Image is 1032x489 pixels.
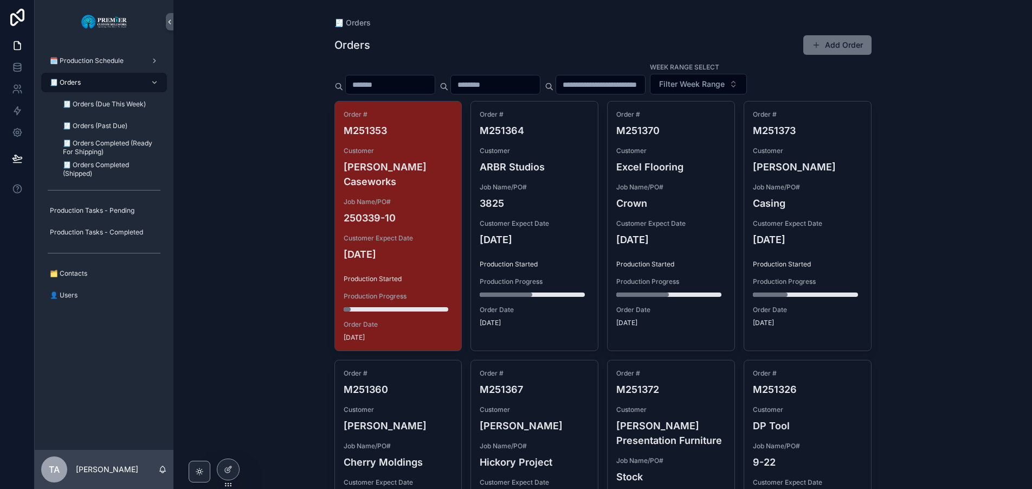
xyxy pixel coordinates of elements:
span: [DATE] [616,319,726,327]
a: 🧾 Orders Completed (Shipped) [54,160,167,179]
span: Order # [344,110,453,119]
h4: Casing [753,196,862,211]
img: App logo [81,13,128,30]
span: 👤 Users [50,291,78,300]
span: Customer [480,405,589,414]
h4: M251367 [480,382,589,397]
h4: M251370 [616,123,726,138]
h4: DP Tool [753,418,862,433]
span: Production Tasks - Completed [50,228,143,237]
h4: Excel Flooring [616,160,726,174]
h4: 250339-10 [344,211,453,225]
span: Customer Expect Date [753,219,862,228]
span: Order Date [753,306,862,314]
span: Customer Expect Date [480,478,589,487]
span: Filter Week Range [659,79,725,90]
span: Order Date [480,306,589,314]
span: Job Name/PO# [344,442,453,450]
span: Job Name/PO# [616,183,726,192]
span: Customer Expect Date [480,219,589,228]
span: Order # [753,369,862,378]
a: Production Tasks - Pending [41,201,167,220]
a: Production Tasks - Completed [41,223,167,242]
span: Customer [616,147,726,155]
h4: [DATE] [344,247,453,262]
span: Order # [616,110,726,119]
span: Customer Expect Date [344,478,453,487]
h4: Hickory Project [480,455,589,469]
a: Order #M251364CustomerARBR StudiosJob Name/PO#3825Customer Expect Date[DATE]Production StartedPro... [470,101,598,351]
span: Job Name/PO# [753,442,862,450]
span: Production Tasks - Pending [50,206,134,215]
button: Add Order [803,35,872,55]
span: Order Date [344,320,453,329]
a: 👤 Users [41,285,167,305]
span: Customer [616,405,726,414]
p: [PERSON_NAME] [76,464,138,475]
span: 🧾 Orders Completed (Ready For Shipping) [63,139,156,156]
span: 🧾 Orders (Past Due) [63,122,127,130]
span: Customer Expect Date [344,234,453,243]
span: Order # [344,369,453,378]
a: 🧾 Orders Completed (Ready For Shipping) [54,138,167,157]
h4: M251364 [480,123,589,138]
a: 🗂️ Contacts [41,264,167,283]
h4: M251360 [344,382,453,397]
h4: Stock [616,469,726,484]
span: TA [49,463,60,476]
span: Production Progress [344,292,453,301]
span: 🧾 Orders Completed (Shipped) [63,161,156,178]
a: 🧾 Orders (Due This Week) [54,94,167,114]
div: scrollable content [35,43,173,319]
span: 🧾 Orders [50,78,81,87]
span: 🗂️ Contacts [50,269,87,278]
button: Select Button [650,74,747,94]
span: Customer [753,405,862,414]
span: Job Name/PO# [344,198,453,206]
span: Order # [480,369,589,378]
span: Production Started [344,275,453,283]
h1: Orders [334,37,370,53]
span: Job Name/PO# [480,442,589,450]
h4: ARBR Studios [480,160,589,174]
h4: [DATE] [480,232,589,247]
h4: [PERSON_NAME] [344,418,453,433]
a: 🧾 Orders [334,17,371,28]
span: Customer Expect Date [616,219,726,228]
h4: [DATE] [616,232,726,247]
span: Order # [753,110,862,119]
a: Order #M251370CustomerExcel FlooringJob Name/PO#CrownCustomer Expect Date[DATE]Production Started... [607,101,735,351]
h4: M251372 [616,382,726,397]
h4: M251353 [344,123,453,138]
span: Customer Expect Date [753,478,862,487]
h4: [DATE] [753,232,862,247]
h4: 9-22 [753,455,862,469]
span: 🧾 Orders (Due This Week) [63,100,146,109]
span: Production Started [753,260,862,269]
span: Production Progress [480,277,589,286]
h4: Cherry Moldings [344,455,453,469]
span: Customer [753,147,862,155]
a: 🗓️ Production Schedule [41,51,167,71]
label: Week Range Select [650,62,719,72]
h4: [PERSON_NAME] Presentation Furniture [616,418,726,448]
span: Production Started [616,260,726,269]
h4: M251373 [753,123,862,138]
a: Order #M251353Customer[PERSON_NAME] CaseworksJob Name/PO#250339-10Customer Expect Date[DATE]Produ... [334,101,462,351]
h4: [PERSON_NAME] [753,160,862,174]
h4: M251326 [753,382,862,397]
span: [DATE] [753,319,862,327]
span: Production Started [480,260,589,269]
span: Order # [616,369,726,378]
h4: [PERSON_NAME] Caseworks [344,160,453,189]
span: Job Name/PO# [616,456,726,465]
span: Customer [480,147,589,155]
span: Production Progress [616,277,726,286]
span: Customer [344,147,453,155]
span: Job Name/PO# [753,183,862,192]
span: 🗓️ Production Schedule [50,56,124,65]
span: [DATE] [480,319,589,327]
a: 🧾 Orders [41,73,167,92]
